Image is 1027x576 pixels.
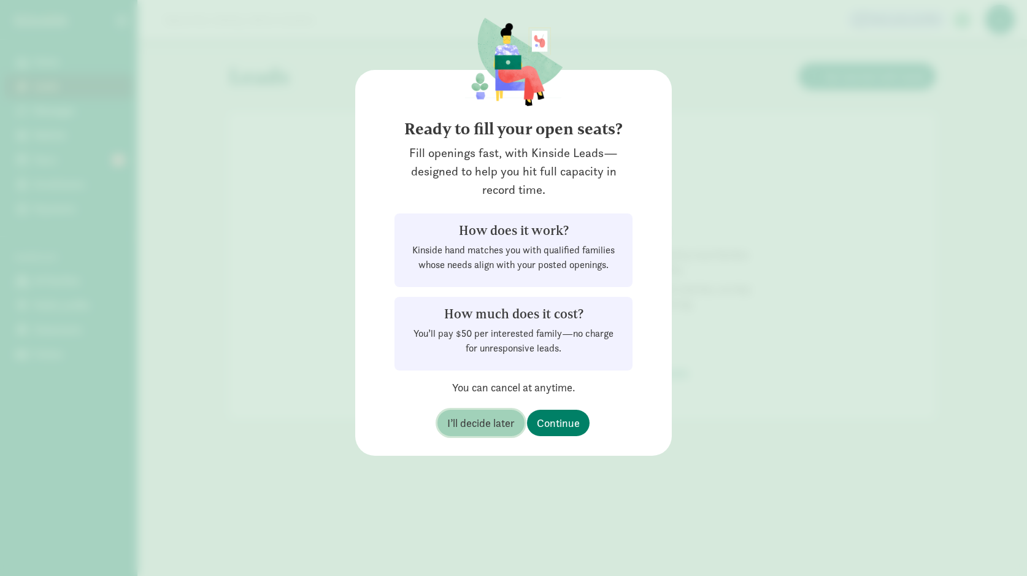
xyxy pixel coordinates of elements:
iframe: Chat Widget [966,517,1027,576]
span: I’ll decide later [447,415,515,431]
button: Continue [527,410,590,436]
h5: How does it work? [409,223,618,238]
h4: Ready to fill your open seats? [375,119,652,139]
p: You’ll pay $50 per interested family—no charge for unresponsive leads. [409,326,618,356]
button: I’ll decide later [437,410,525,436]
h5: How much does it cost? [409,307,618,321]
div: Fill openings fast, with Kinside Leads—designed to help you hit full capacity in record time. [375,144,652,199]
p: You can cancel at anytime. [394,380,633,395]
p: Kinside hand matches you with qualified families whose needs align with your posted openings. [409,243,618,272]
span: Continue [537,415,580,431]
